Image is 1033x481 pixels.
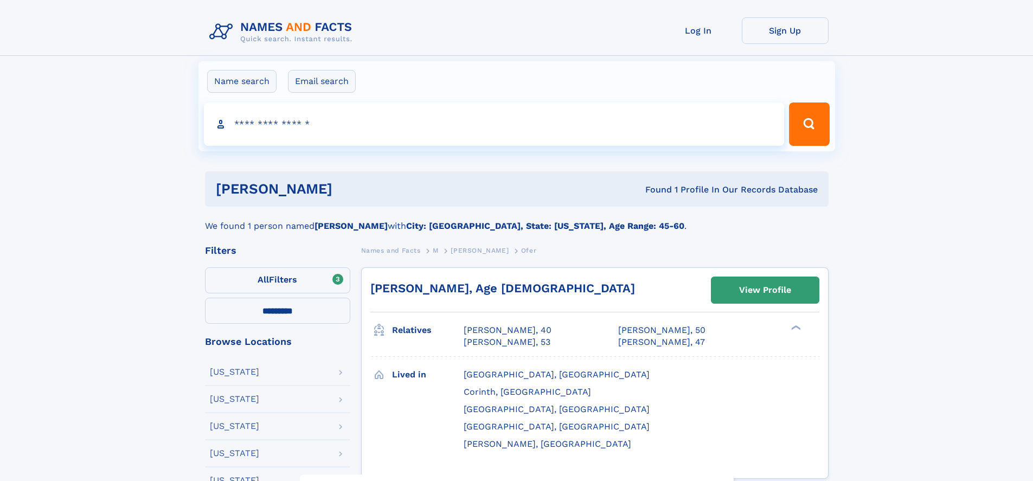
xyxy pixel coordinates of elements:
[210,368,259,376] div: [US_STATE]
[521,247,536,254] span: Ofer
[370,281,635,295] a: [PERSON_NAME], Age [DEMOGRAPHIC_DATA]
[711,277,819,303] a: View Profile
[464,421,650,432] span: [GEOGRAPHIC_DATA], [GEOGRAPHIC_DATA]
[464,404,650,414] span: [GEOGRAPHIC_DATA], [GEOGRAPHIC_DATA]
[433,243,439,257] a: M
[315,221,388,231] b: [PERSON_NAME]
[742,17,829,44] a: Sign Up
[406,221,684,231] b: City: [GEOGRAPHIC_DATA], State: [US_STATE], Age Range: 45-60
[655,17,742,44] a: Log In
[361,243,421,257] a: Names and Facts
[205,207,829,233] div: We found 1 person named with .
[288,70,356,93] label: Email search
[789,102,829,146] button: Search Button
[464,439,631,449] span: [PERSON_NAME], [GEOGRAPHIC_DATA]
[205,267,350,293] label: Filters
[204,102,785,146] input: search input
[451,243,509,257] a: [PERSON_NAME]
[210,395,259,403] div: [US_STATE]
[205,17,361,47] img: Logo Names and Facts
[433,247,439,254] span: M
[207,70,277,93] label: Name search
[451,247,509,254] span: [PERSON_NAME]
[210,449,259,458] div: [US_STATE]
[739,278,791,303] div: View Profile
[464,324,551,336] a: [PERSON_NAME], 40
[489,184,818,196] div: Found 1 Profile In Our Records Database
[216,182,489,196] h1: [PERSON_NAME]
[205,337,350,347] div: Browse Locations
[464,387,591,397] span: Corinth, [GEOGRAPHIC_DATA]
[258,274,269,285] span: All
[618,336,705,348] a: [PERSON_NAME], 47
[392,365,464,384] h3: Lived in
[205,246,350,255] div: Filters
[392,321,464,339] h3: Relatives
[464,336,550,348] a: [PERSON_NAME], 53
[788,324,801,331] div: ❯
[464,369,650,380] span: [GEOGRAPHIC_DATA], [GEOGRAPHIC_DATA]
[210,422,259,431] div: [US_STATE]
[618,324,705,336] a: [PERSON_NAME], 50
